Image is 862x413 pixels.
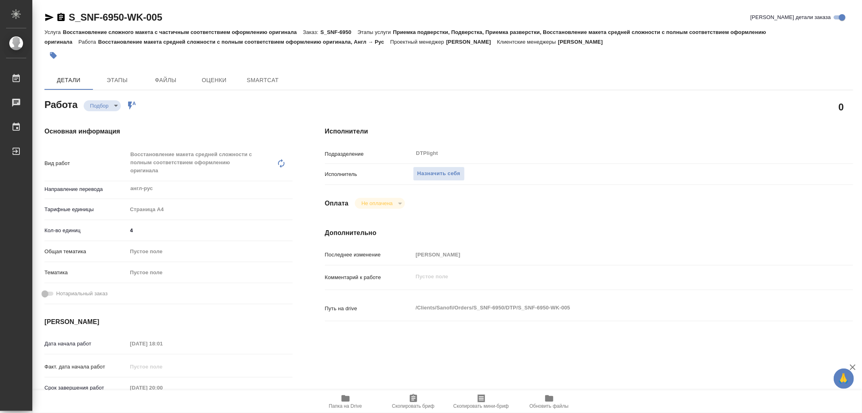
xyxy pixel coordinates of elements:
[413,301,809,315] textarea: /Clients/Sanofi/Orders/S_SNF-6950/DTP/S_SNF-6950-WK-005
[130,269,283,277] div: Пустое поле
[44,47,62,64] button: Добавить тэг
[325,150,413,158] p: Подразделение
[127,245,293,258] div: Пустое поле
[558,39,609,45] p: [PERSON_NAME]
[325,170,413,178] p: Исполнитель
[312,390,379,413] button: Папка на Drive
[839,100,844,114] h2: 0
[195,75,234,85] span: Оценки
[98,39,390,45] p: Восстановление макета средней сложности с полным соответствием оформлению оригинала, Англ → Рус
[69,12,162,23] a: S_SNF-6950-WK-005
[127,203,293,216] div: Страница А4
[355,198,405,209] div: Подбор
[127,338,198,349] input: Пустое поле
[44,340,127,348] p: Дата начала работ
[127,382,198,394] input: Пустое поле
[834,369,854,389] button: 🙏
[325,127,853,136] h4: Исполнители
[529,403,569,409] span: Обновить файлы
[379,390,447,413] button: Скопировать бриф
[88,102,111,109] button: Подбор
[359,200,395,207] button: Не оплачена
[446,39,497,45] p: [PERSON_NAME]
[325,199,349,208] h4: Оплата
[413,249,809,261] input: Пустое поле
[56,13,66,22] button: Скопировать ссылку
[243,75,282,85] span: SmartCat
[44,317,293,327] h4: [PERSON_NAME]
[750,13,831,21] span: [PERSON_NAME] детали заказа
[497,39,558,45] p: Клиентские менеджеры
[63,29,303,35] p: Восстановление сложного макета с частичным соответствием оформлению оригинала
[44,384,127,392] p: Срок завершения работ
[325,305,413,313] p: Путь на drive
[837,370,851,387] span: 🙏
[130,248,283,256] div: Пустое поле
[44,185,127,193] p: Направление перевода
[127,361,198,373] input: Пустое поле
[44,29,63,35] p: Услуга
[146,75,185,85] span: Файлы
[44,227,127,235] p: Кол-во единиц
[329,403,362,409] span: Папка на Drive
[44,159,127,167] p: Вид работ
[44,363,127,371] p: Факт. дата начала работ
[325,228,853,238] h4: Дополнительно
[515,390,583,413] button: Обновить файлы
[320,29,358,35] p: S_SNF-6950
[44,127,293,136] h4: Основная информация
[390,39,446,45] p: Проектный менеджер
[303,29,320,35] p: Заказ:
[78,39,98,45] p: Работа
[44,97,78,111] h2: Работа
[44,29,766,45] p: Приемка подверстки, Подверстка, Приемка разверстки, Восстановление макета средней сложности с пол...
[392,403,434,409] span: Скопировать бриф
[358,29,393,35] p: Этапы услуги
[56,290,107,298] span: Нотариальный заказ
[325,251,413,259] p: Последнее изменение
[44,248,127,256] p: Общая тематика
[44,13,54,22] button: Скопировать ссылку для ЯМессенджера
[413,167,465,181] button: Назначить себя
[325,273,413,282] p: Комментарий к работе
[44,269,127,277] p: Тематика
[44,205,127,214] p: Тарифные единицы
[453,403,509,409] span: Скопировать мини-бриф
[84,100,121,111] div: Подбор
[127,225,293,236] input: ✎ Введи что-нибудь
[127,266,293,280] div: Пустое поле
[49,75,88,85] span: Детали
[447,390,515,413] button: Скопировать мини-бриф
[417,169,460,178] span: Назначить себя
[98,75,137,85] span: Этапы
